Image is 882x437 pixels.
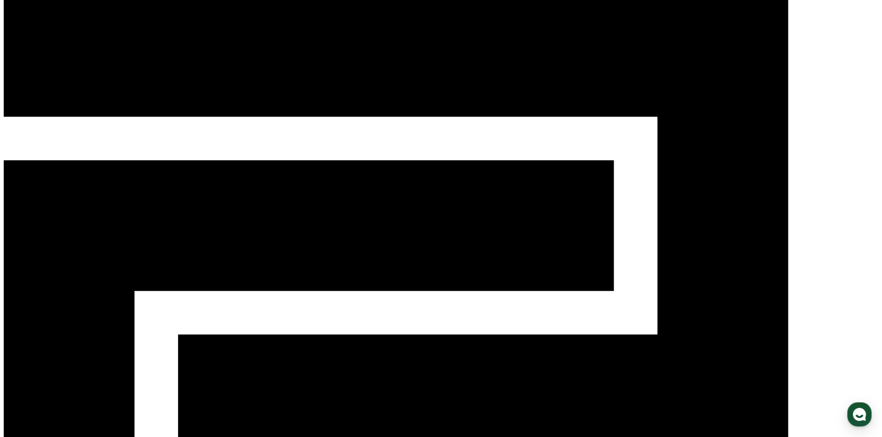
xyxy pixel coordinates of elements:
a: 消息 [57,276,112,298]
span: 开始新聊天 [65,252,98,260]
a: 开始新聊天 [55,246,118,266]
a: 设置 [112,276,167,298]
a: C奖励刚才 现在是否能体现 [4,28,168,53]
a: 家 [3,276,57,298]
div: 刚才 [51,32,61,39]
font: 现在是否能体现 [30,40,75,47]
span: 设置 [135,289,145,296]
div: C奖励 [30,31,46,39]
span: 家 [27,289,33,296]
span: 消息 [9,10,27,21]
span: 消息 [80,289,90,296]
